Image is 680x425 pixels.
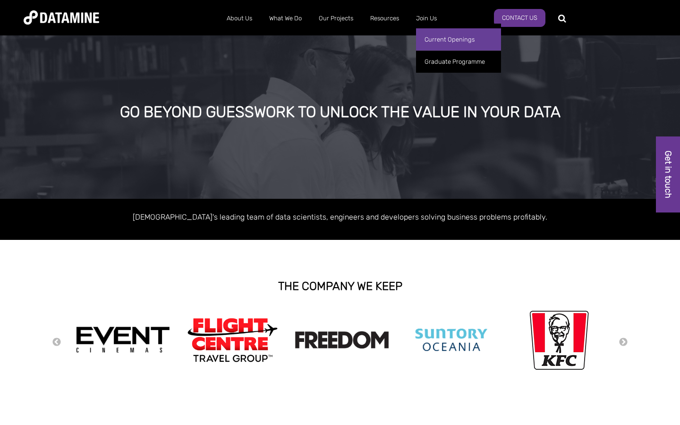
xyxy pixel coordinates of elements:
a: Resources [362,6,408,31]
strong: THE COMPANY WE KEEP [278,280,402,293]
img: Freedom logo [295,331,389,348]
a: Join Us [408,6,445,31]
a: Graduate Programme [416,51,501,73]
img: Datamine [24,10,99,25]
button: Previous [52,337,61,348]
p: [DEMOGRAPHIC_DATA]'s leading team of data scientists, engineers and developers solving business p... [71,211,609,223]
button: Next [619,337,628,348]
img: Flight Centre [185,315,280,364]
a: What We Do [261,6,310,31]
div: GO BEYOND GUESSWORK TO UNLOCK THE VALUE IN YOUR DATA [80,104,600,121]
a: Get in touch [656,136,680,212]
a: Contact Us [494,9,545,27]
img: event cinemas [76,326,170,354]
a: About Us [218,6,261,31]
a: Our Projects [310,6,362,31]
a: Current Openings [416,28,501,51]
img: kfc [529,308,589,372]
img: Suntory Oceania [404,313,499,366]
